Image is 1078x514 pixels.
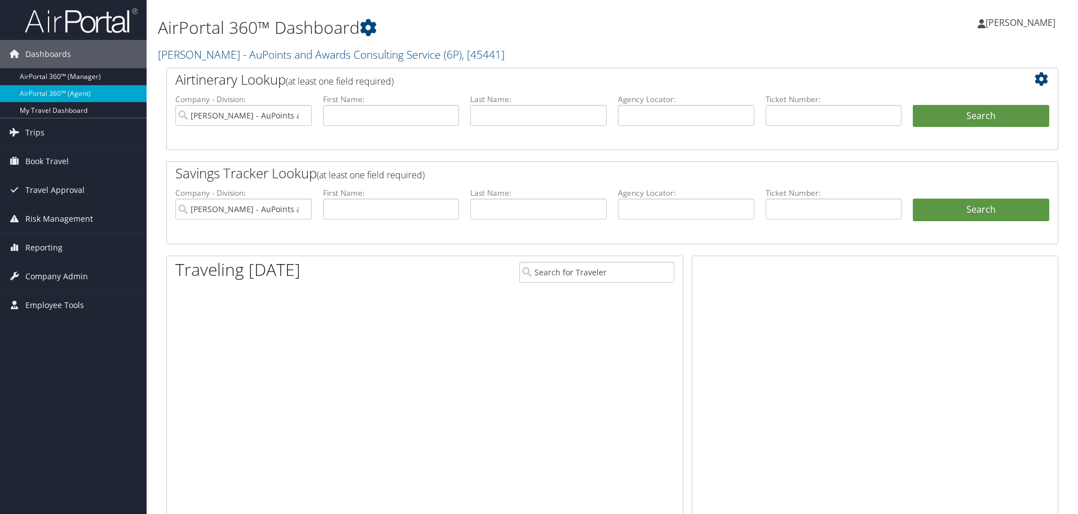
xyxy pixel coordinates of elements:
span: Travel Approval [25,176,85,204]
label: Agency Locator: [618,187,754,199]
span: (at least one field required) [317,169,425,181]
input: search accounts [175,199,312,219]
label: Agency Locator: [618,94,754,105]
label: Company - Division: [175,187,312,199]
label: First Name: [323,187,460,199]
h2: Airtinerary Lookup [175,70,975,89]
span: , [ 45441 ] [462,47,505,62]
h1: Traveling [DATE] [175,258,301,282]
label: Company - Division: [175,94,312,105]
span: Trips [25,118,45,147]
label: Ticket Number: [766,94,902,105]
a: [PERSON_NAME] [978,6,1067,39]
span: Risk Management [25,205,93,233]
input: Search for Traveler [519,262,674,283]
span: (at least one field required) [286,75,394,87]
label: Last Name: [470,94,607,105]
span: [PERSON_NAME] [986,16,1055,29]
a: [PERSON_NAME] - AuPoints and Awards Consulting Service [158,47,505,62]
h1: AirPortal 360™ Dashboard [158,16,764,39]
label: Ticket Number: [766,187,902,199]
a: Search [913,199,1049,221]
span: Employee Tools [25,291,84,319]
h2: Savings Tracker Lookup [175,164,975,183]
label: Last Name: [470,187,607,199]
button: Search [913,105,1049,128]
label: First Name: [323,94,460,105]
span: Company Admin [25,262,88,291]
span: Book Travel [25,147,69,175]
span: Dashboards [25,40,71,68]
img: airportal-logo.png [25,7,138,34]
span: ( 6P ) [444,47,462,62]
span: Reporting [25,234,63,262]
